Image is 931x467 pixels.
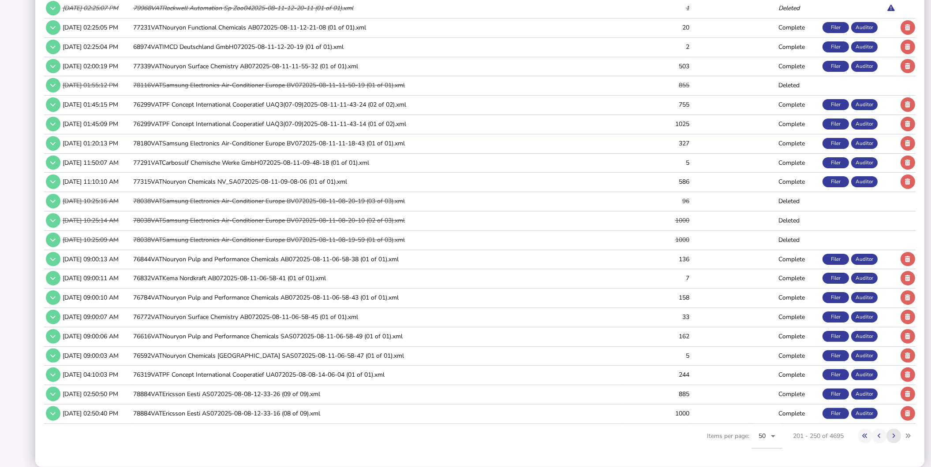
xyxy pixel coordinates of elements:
[61,289,131,307] td: [DATE] 09:00:10 AM
[61,76,131,94] td: [DATE] 01:55:12 PM
[872,429,887,443] button: Previous page
[851,119,878,130] div: Auditor
[621,37,690,56] td: 2
[61,134,131,152] td: [DATE] 01:20:13 PM
[823,176,849,187] div: Filer
[777,250,821,268] td: Complete
[823,157,849,168] div: Filer
[777,308,821,326] td: Complete
[851,22,878,33] div: Auditor
[823,389,849,400] div: Filer
[61,153,131,171] td: [DATE] 11:50:07 AM
[777,289,821,307] td: Complete
[131,269,621,287] td: 76832VATKema Nordkraft AB072025-08-11-06-58-41 (01 of 01).xml
[621,366,690,384] td: 244
[46,1,60,15] button: Show/hide row detail
[46,156,60,170] button: Show/hide row detail
[621,385,690,403] td: 885
[61,269,131,287] td: [DATE] 09:00:11 AM
[851,331,878,342] div: Auditor
[851,408,878,419] div: Auditor
[46,233,60,247] button: Show/hide row detail
[851,273,878,284] div: Auditor
[46,406,60,421] button: Show/hide row detail
[901,310,915,324] button: Delete upload
[61,250,131,268] td: [DATE] 09:00:13 AM
[901,290,915,305] button: Delete upload
[851,292,878,303] div: Auditor
[131,346,621,364] td: 76592VATNouryon Chemicals [GEOGRAPHIC_DATA] SAS072025-08-11-06-58-47 (01 of 01).xml
[131,308,621,326] td: 76772VATNouryon Surface Chemistry AB072025-08-11-06-58-45 (01 of 01).xml
[621,115,690,133] td: 1025
[131,37,621,56] td: 68974VATIMCD Deutschland GmbH072025-08-11-12-20-19 (01 of 01).xml
[777,366,821,384] td: Complete
[901,59,915,74] button: Delete upload
[851,350,878,361] div: Auditor
[858,429,872,443] button: First page
[61,308,131,326] td: [DATE] 09:00:07 AM
[46,290,60,305] button: Show/hide row detail
[777,404,821,423] td: Complete
[901,136,915,151] button: Delete upload
[901,117,915,131] button: Delete upload
[851,138,878,149] div: Auditor
[46,59,60,74] button: Show/hide row detail
[901,252,915,267] button: Delete upload
[621,192,690,210] td: 96
[61,115,131,133] td: [DATE] 01:45:09 PM
[823,99,849,110] div: Filer
[777,230,821,248] td: Deleted
[823,138,849,149] div: Filer
[823,311,849,322] div: Filer
[46,136,60,151] button: Show/hide row detail
[131,385,621,403] td: 78884VATEricsson Eesti AS072025-08-08-12-33-26 (09 of 09).xml
[823,22,849,33] div: Filer
[901,329,915,344] button: Delete upload
[131,153,621,171] td: 77291VATCarbosulf Chemische Werke GmbH072025-08-11-09-48-18 (01 of 01).xml
[777,346,821,364] td: Complete
[131,96,621,114] td: 76299VATPF Concept International Cooperatief UAQ3(07-09)2025-08-11-11-43-24 (02 of 02).xml
[759,432,766,440] span: 50
[884,1,898,15] button: Data modified since loading
[777,76,821,94] td: Deleted
[707,424,782,458] div: Items per page:
[777,115,821,133] td: Complete
[46,97,60,112] button: Show/hide row detail
[901,20,915,35] button: Delete upload
[61,192,131,210] td: [DATE] 10:25:16 AM
[61,211,131,230] td: [DATE] 10:25:14 AM
[621,57,690,75] td: 503
[823,273,849,284] div: Filer
[851,157,878,168] div: Auditor
[621,250,690,268] td: 136
[131,192,621,210] td: 78038VATSamsung Electronics Air-Conditioner Europe BV072025-08-11-08-20-19 (03 of 03).xml
[777,385,821,403] td: Complete
[131,115,621,133] td: 76299VATPF Concept International Cooperatief UAQ3(07-09)2025-08-11-11-43-14 (01 of 02).xml
[621,19,690,37] td: 20
[901,174,915,189] button: Delete upload
[61,37,131,56] td: [DATE] 02:25:04 PM
[823,119,849,130] div: Filer
[61,19,131,37] td: [DATE] 02:25:05 PM
[131,173,621,191] td: 77315VATNouryon Chemicals NV_SA072025-08-11-09-08-06 (01 of 01).xml
[46,310,60,324] button: Show/hide row detail
[901,367,915,382] button: Delete upload
[61,230,131,248] td: [DATE] 10:25:09 AM
[777,192,821,210] td: Deleted
[851,61,878,72] div: Auditor
[777,173,821,191] td: Complete
[752,424,782,458] mat-form-field: Change page size
[777,134,821,152] td: Complete
[851,254,878,265] div: Auditor
[46,20,60,35] button: Show/hide row detail
[851,311,878,322] div: Auditor
[901,40,915,54] button: Delete upload
[61,366,131,384] td: [DATE] 04:10:03 PM
[823,331,849,342] div: Filer
[46,174,60,189] button: Show/hide row detail
[46,329,60,344] button: Show/hide row detail
[46,78,60,93] button: Show/hide row detail
[777,327,821,345] td: Complete
[793,432,844,440] div: 201 - 250 of 4695
[851,389,878,400] div: Auditor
